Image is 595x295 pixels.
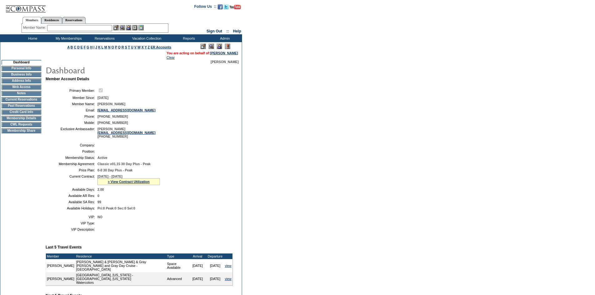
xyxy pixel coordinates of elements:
[138,25,144,30] img: b_calculator.gif
[74,45,76,49] a: C
[112,45,114,49] a: O
[115,45,117,49] a: P
[62,17,86,23] a: Reservations
[97,156,107,160] span: Active
[97,194,99,198] span: 0
[86,34,122,42] td: Reservations
[48,127,95,138] td: Exclusive Ambassador:
[151,45,171,49] a: ER Accounts
[48,215,95,219] td: VIP:
[131,45,133,49] a: U
[145,45,147,49] a: Y
[48,162,95,166] td: Membership Agreement:
[48,115,95,118] td: Phone:
[128,45,130,49] a: T
[2,97,41,102] td: Current Reservations
[166,259,189,272] td: Space Available
[120,25,125,30] img: View
[233,29,241,33] a: Help
[2,103,41,108] td: Past Reservations
[48,175,95,185] td: Current Contract:
[118,45,121,49] a: Q
[137,45,141,49] a: W
[97,206,135,210] span: Pri:0 Peak:0 Sec:0 Sel:0
[48,206,95,210] td: Available Holidays:
[113,25,119,30] img: b_edit.gif
[206,29,222,33] a: Sign Out
[97,96,108,100] span: [DATE]
[2,72,41,77] td: Business Info
[2,116,41,121] td: Membership Details
[225,277,231,281] a: view
[217,44,222,49] img: Impersonate
[48,87,95,93] td: Primary Member:
[50,34,86,42] td: My Memberships
[48,168,95,172] td: Price Plan:
[2,110,41,115] td: Credit Card Info
[206,253,224,259] td: Departure
[225,44,230,49] img: Log Concern/Member Elevation
[41,17,62,23] a: Residences
[166,272,189,285] td: Advanced
[201,44,206,49] img: Edit Mode
[22,17,42,24] a: Members
[166,253,189,259] td: Type
[189,253,206,259] td: Arrival
[104,45,107,49] a: M
[224,4,229,9] img: Follow us on Twitter
[98,45,101,49] a: K
[209,44,214,49] img: View Mode
[166,56,175,59] a: Clear
[75,272,166,285] td: [GEOGRAPHIC_DATA], [US_STATE] - [GEOGRAPHIC_DATA], [US_STATE] Watercolors
[97,215,102,219] span: NO
[97,168,133,172] span: 0-0 30 Day Plus - Peak
[67,45,70,49] a: A
[95,45,97,49] a: J
[84,45,86,49] a: F
[126,25,131,30] img: Impersonate
[48,102,95,106] td: Member Name:
[87,45,89,49] a: G
[102,45,103,49] a: L
[93,45,94,49] a: I
[2,91,41,96] td: Notes
[2,122,41,127] td: CWL Requests
[48,121,95,125] td: Mobile:
[48,96,95,100] td: Member Since:
[194,4,216,11] td: Follow Us ::
[230,6,241,10] a: Subscribe to our YouTube Channel
[77,45,80,49] a: D
[206,34,242,42] td: Admin
[23,25,47,30] div: Member Name:
[122,34,170,42] td: Vacation Collection
[45,64,170,76] img: pgTtlDashboard.gif
[97,200,101,204] span: 99
[2,78,41,83] td: Address Info
[189,272,206,285] td: [DATE]
[71,45,73,49] a: B
[170,34,206,42] td: Reports
[97,162,151,166] span: Classic v01.15 30 Day Plus - Peak
[46,272,75,285] td: [PERSON_NAME]
[218,4,223,9] img: Become our fan on Facebook
[166,51,238,55] span: You are acting on behalf of:
[97,115,128,118] span: [PHONE_NUMBER]
[97,127,156,138] span: [PERSON_NAME] [PHONE_NUMBER]
[148,45,150,49] a: Z
[230,5,241,9] img: Subscribe to our YouTube Channel
[48,150,95,153] td: Position:
[225,264,231,268] a: view
[48,108,95,112] td: Email:
[46,259,75,272] td: [PERSON_NAME]
[108,45,111,49] a: N
[218,6,223,10] a: Become our fan on Facebook
[121,45,124,49] a: R
[206,272,224,285] td: [DATE]
[132,25,137,30] img: Reservations
[134,45,136,49] a: V
[97,102,125,106] span: [PERSON_NAME]
[48,228,95,231] td: VIP Description:
[48,156,95,160] td: Membership Status:
[224,6,229,10] a: Follow us on Twitter
[97,131,156,135] a: [EMAIL_ADDRESS][DOMAIN_NAME]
